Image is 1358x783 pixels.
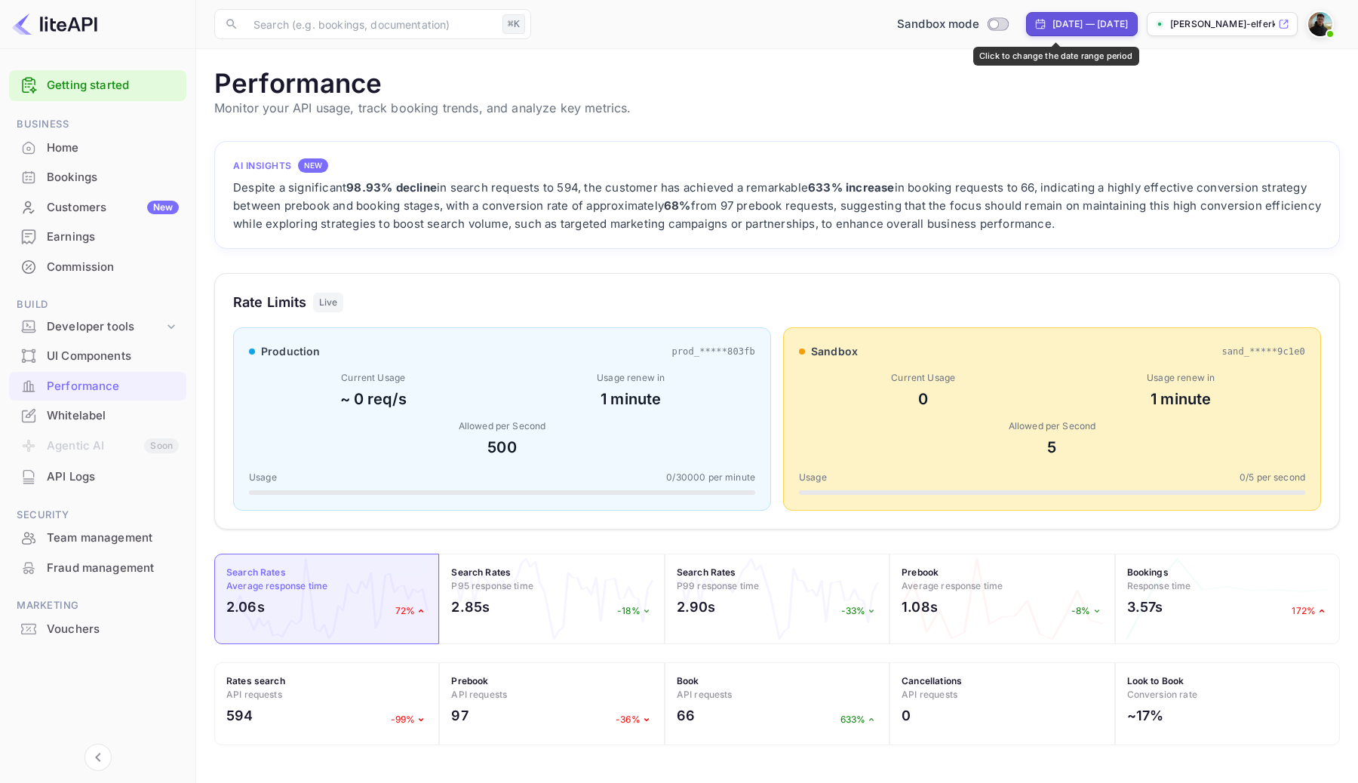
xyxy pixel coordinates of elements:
div: Home [47,140,179,157]
span: Sandbox mode [897,16,979,33]
h2: 2.85s [451,597,490,617]
h2: ~17% [1127,705,1164,726]
h2: 3.57s [1127,597,1163,617]
div: Getting started [9,70,186,101]
div: API Logs [47,468,179,486]
input: Search (e.g. bookings, documentation) [244,9,496,39]
a: Getting started [47,77,179,94]
p: -18% [617,604,653,618]
div: Click to change the date range period [1026,12,1138,36]
strong: Prebook [902,567,939,578]
div: Fraud management [9,554,186,583]
div: Whitelabel [47,407,179,425]
strong: Book [677,675,699,686]
div: Usage renew in [1057,371,1306,385]
div: Team management [47,530,179,547]
div: UI Components [47,348,179,365]
span: Build [9,296,186,313]
a: Whitelabel [9,401,186,429]
h3: Rate Limits [233,292,307,312]
div: 0 [799,388,1048,410]
p: 172% [1292,604,1328,618]
div: Bookings [9,163,186,192]
span: Conversion rate [1127,689,1197,700]
a: Performance [9,372,186,400]
div: Current Usage [799,371,1048,385]
div: Developer tools [47,318,164,336]
span: 0 / 30000 per minute [666,471,755,484]
span: 0 / 5 per second [1240,471,1305,484]
div: Whitelabel [9,401,186,431]
strong: Rates search [226,675,285,686]
h4: AI Insights [233,159,292,173]
div: 5 [799,436,1305,459]
div: CustomersNew [9,193,186,223]
div: Performance [9,372,186,401]
img: Jaber Elferkh [1308,12,1332,36]
span: Response time [1127,580,1191,591]
h2: 97 [451,705,468,726]
div: Allowed per Second [249,419,755,433]
div: [DATE] — [DATE] [1052,17,1128,31]
span: API requests [226,689,282,700]
div: Customers [47,199,179,216]
span: API requests [677,689,733,700]
div: Developer tools [9,314,186,340]
strong: Search Rates [226,567,286,578]
a: Fraud management [9,554,186,582]
h2: 0 [902,705,911,726]
strong: Prebook [451,675,488,686]
div: Vouchers [9,615,186,644]
div: API Logs [9,462,186,492]
div: Home [9,134,186,163]
span: sandbox [811,343,858,359]
span: Average response time [226,580,327,591]
div: Switch to Production mode [891,16,1014,33]
div: Vouchers [47,621,179,638]
div: Performance [47,378,179,395]
div: Live [313,293,344,312]
span: Security [9,507,186,524]
div: 500 [249,436,755,459]
span: P99 response time [677,580,760,591]
div: Commission [47,259,179,276]
div: UI Components [9,342,186,371]
p: -36% [616,713,653,726]
strong: Search Rates [677,567,736,578]
div: Click to change the date range period [973,47,1139,66]
a: API Logs [9,462,186,490]
strong: 98.93% decline [346,180,437,195]
h2: 1.08s [902,597,938,617]
a: Bookings [9,163,186,191]
a: Team management [9,524,186,551]
h2: 66 [677,705,695,726]
strong: Cancellations [902,675,962,686]
p: -33% [841,604,878,618]
button: Collapse navigation [84,744,112,771]
h2: 2.90s [677,597,716,617]
h2: 2.06s [226,597,265,617]
span: production [261,343,321,359]
div: Allowed per Second [799,419,1305,433]
div: Bookings [47,169,179,186]
a: Earnings [9,223,186,250]
img: LiteAPI logo [12,12,97,36]
a: Vouchers [9,615,186,643]
div: 1 minute [1057,388,1306,410]
div: New [147,201,179,214]
a: Home [9,134,186,161]
p: -8% [1071,604,1102,618]
strong: 633% increase [808,180,895,195]
p: Monitor your API usage, track booking trends, and analyze key metrics. [214,99,1340,117]
h1: Performance [214,67,1340,99]
p: -99% [391,713,428,726]
div: Fraud management [47,560,179,577]
div: Team management [9,524,186,553]
p: [PERSON_NAME]-elferkh-k8rs.nui... [1170,17,1275,31]
span: Marketing [9,597,186,614]
div: Usage renew in [507,371,756,385]
a: UI Components [9,342,186,370]
div: Earnings [47,229,179,246]
div: 1 minute [507,388,756,410]
strong: Search Rates [451,567,511,578]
